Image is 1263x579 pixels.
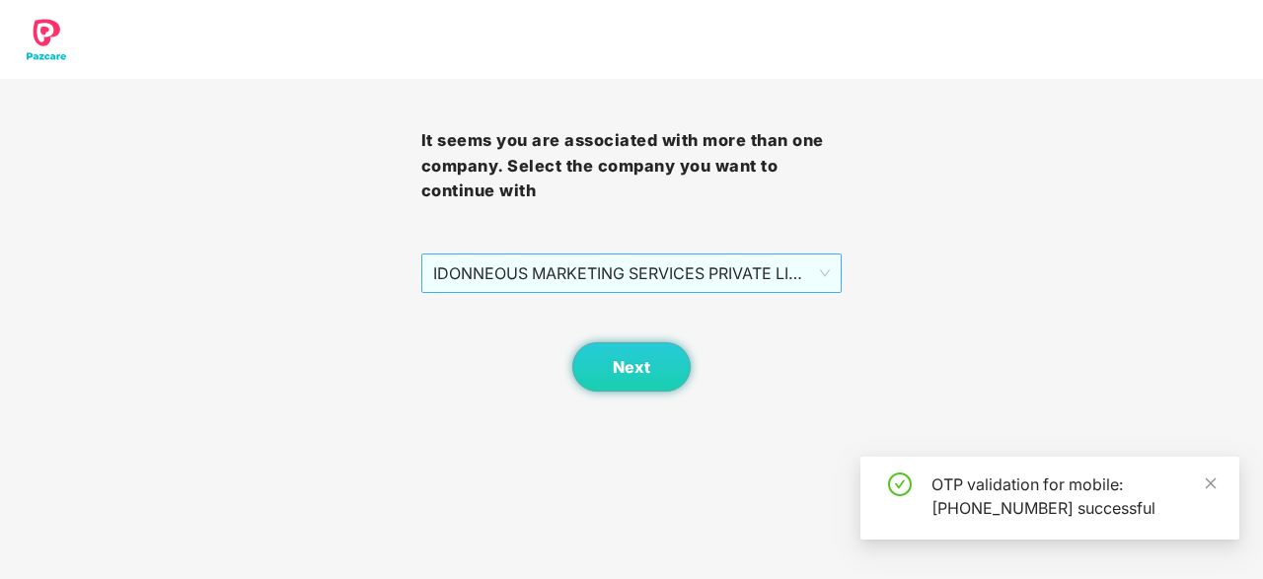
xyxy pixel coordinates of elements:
[572,342,691,392] button: Next
[613,358,650,377] span: Next
[421,128,843,204] h3: It seems you are associated with more than one company. Select the company you want to continue with
[931,472,1216,520] div: OTP validation for mobile: [PHONE_NUMBER] successful
[1204,476,1218,490] span: close
[433,254,831,292] span: IDONNEOUS MARKETING SERVICES PRIVATE LIMITED- Champion - 1004 - EMPLOYEE
[888,472,912,496] span: check-circle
